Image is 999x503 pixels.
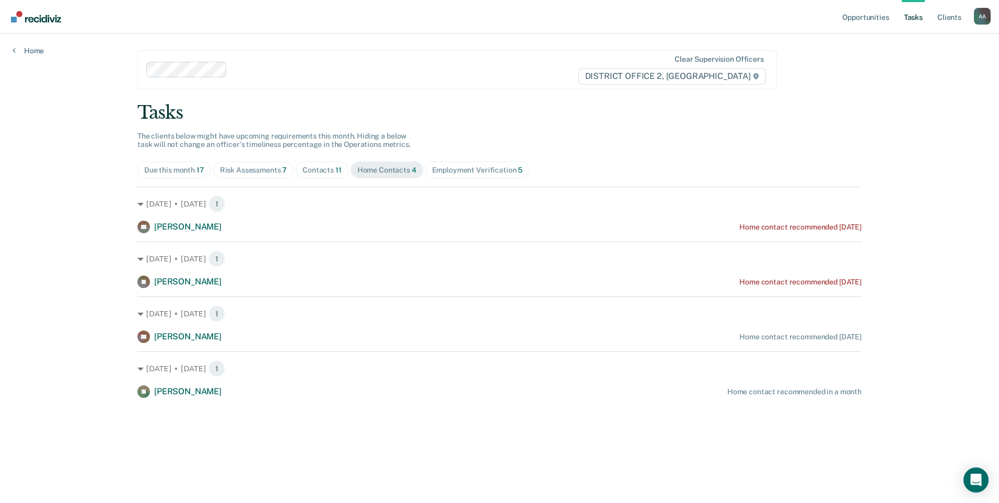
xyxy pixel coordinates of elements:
[578,68,766,85] span: DISTRICT OFFICE 2, [GEOGRAPHIC_DATA]
[739,223,862,232] div: Home contact recommended [DATE]
[208,360,225,377] span: 1
[220,166,287,175] div: Risk Assessments
[963,467,989,493] div: Open Intercom Messenger
[974,8,991,25] button: Profile dropdown button
[335,166,342,174] span: 11
[303,166,342,175] div: Contacts
[137,132,411,149] span: The clients below might have upcoming requirements this month. Hiding a below task will not chang...
[13,46,44,55] a: Home
[137,196,862,212] div: [DATE] • [DATE] 1
[739,278,862,287] div: Home contact recommended [DATE]
[137,305,862,322] div: [DATE] • [DATE] 1
[154,277,222,287] span: [PERSON_NAME]
[137,360,862,377] div: [DATE] • [DATE] 1
[974,8,991,25] div: A A
[739,333,862,341] div: Home contact recommended [DATE]
[196,166,204,174] span: 17
[137,250,862,267] div: [DATE] • [DATE] 1
[137,102,862,123] div: Tasks
[208,305,225,322] span: 1
[11,11,61,22] img: Recidiviz
[432,166,523,175] div: Employment Verification
[154,222,222,232] span: [PERSON_NAME]
[154,386,222,396] span: [PERSON_NAME]
[357,166,416,175] div: Home Contacts
[144,166,204,175] div: Due this month
[518,166,522,174] span: 5
[154,331,222,341] span: [PERSON_NAME]
[208,196,225,212] span: 1
[675,55,763,64] div: Clear supervision officers
[282,166,287,174] span: 7
[727,387,862,396] div: Home contact recommended in a month
[412,166,416,174] span: 4
[208,250,225,267] span: 1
